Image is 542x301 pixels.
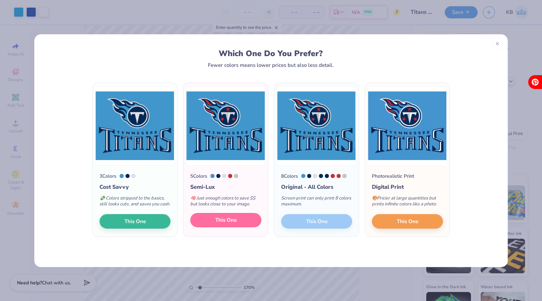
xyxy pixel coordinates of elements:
span: This One [124,217,146,225]
div: Original - All Colors [281,183,352,191]
div: 7688 C [210,174,215,178]
img: 5 color option [186,86,265,166]
span: 🎨 [372,195,377,201]
div: 5 Colors [190,172,207,180]
div: 655 C [325,174,329,178]
button: This One [190,213,261,228]
div: 663 C [313,174,317,178]
span: This One [397,217,418,225]
div: 428 C [342,174,347,178]
div: 663 C [222,174,226,178]
div: Just enough colors to save $$ but looks close to your image. [190,191,261,214]
div: 295 C [307,174,311,178]
div: Screen print can only print 8 colors maximum. [281,191,352,214]
div: 8 Colors [281,172,298,180]
div: Semi-Lux [190,183,261,191]
button: This One [99,214,171,229]
div: Which One Do You Prefer? [53,49,488,58]
img: 3 color option [95,86,174,166]
div: Pricier at large quantities but prints infinite colors like a photo [372,191,443,214]
div: Fewer colors means lower prices but also less detail. [208,62,333,68]
div: 428 C [234,174,238,178]
div: 295 C [125,174,130,178]
div: Digital Print [372,183,443,191]
span: 🧠 [190,195,196,201]
div: 711 C [331,174,335,178]
div: Colors stripped to the basics, still looks cute, and saves you cash. [99,191,171,214]
button: This One [372,214,443,229]
div: 663 C [131,174,135,178]
div: 1797 C [336,174,341,178]
div: Cost Savvy [99,183,171,191]
div: 295 C [216,174,220,178]
img: 8 color option [277,86,356,166]
div: 711 C [228,174,232,178]
img: Photorealistic preview [368,86,447,166]
div: 7688 C [301,174,305,178]
span: 💸 [99,195,105,201]
div: 7688 C [120,174,124,178]
span: This One [215,216,237,224]
div: 7463 C [319,174,323,178]
div: Photorealistic Print [372,172,414,180]
div: 3 Colors [99,172,116,180]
